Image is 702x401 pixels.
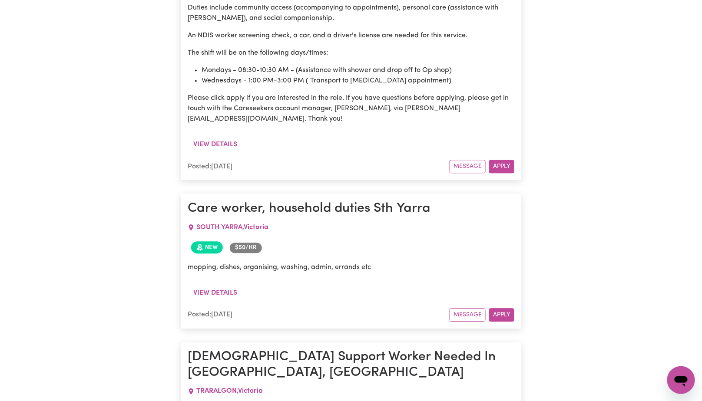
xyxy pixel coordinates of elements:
p: An NDIS worker screening check, a car, and a driver's license are needed for this service. [188,30,514,41]
div: Posted: [DATE] [188,309,450,320]
div: Posted: [DATE] [188,161,450,172]
span: Job rate per hour [230,243,262,253]
iframe: Button to launch messaging window [667,366,695,394]
button: View details [188,136,243,153]
button: Message [450,160,486,173]
button: Message [450,308,486,322]
p: mopping, dishes, organising, washing, admin, errands etc [188,262,514,273]
button: Apply for this job [489,308,514,322]
p: The shift will be on the following days/times: [188,48,514,58]
p: Please click apply if you are interested in the role. If you have questions before applying, plea... [188,93,514,124]
button: Apply for this job [489,160,514,173]
span: TRARALGON , Victoria [196,388,263,394]
button: View details [188,285,243,301]
p: Duties include community access (accompanying to appointments), personal care (assistance with [P... [188,3,514,23]
span: Job posted within the last 30 days [191,241,223,253]
h1: Care worker, household duties Sth Yarra [188,201,514,217]
li: Mondays - 08:30-10:30 AM - (Assistance with shower and drop off to Op shop) [202,65,514,76]
li: Wednesdays - 1:00 PM-3:00 PM ( Transport to [MEDICAL_DATA] appointment) [202,76,514,86]
span: SOUTH YARRA , Victoria [196,224,268,231]
h1: [DEMOGRAPHIC_DATA] Support Worker Needed In [GEOGRAPHIC_DATA], [GEOGRAPHIC_DATA] [188,349,514,381]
